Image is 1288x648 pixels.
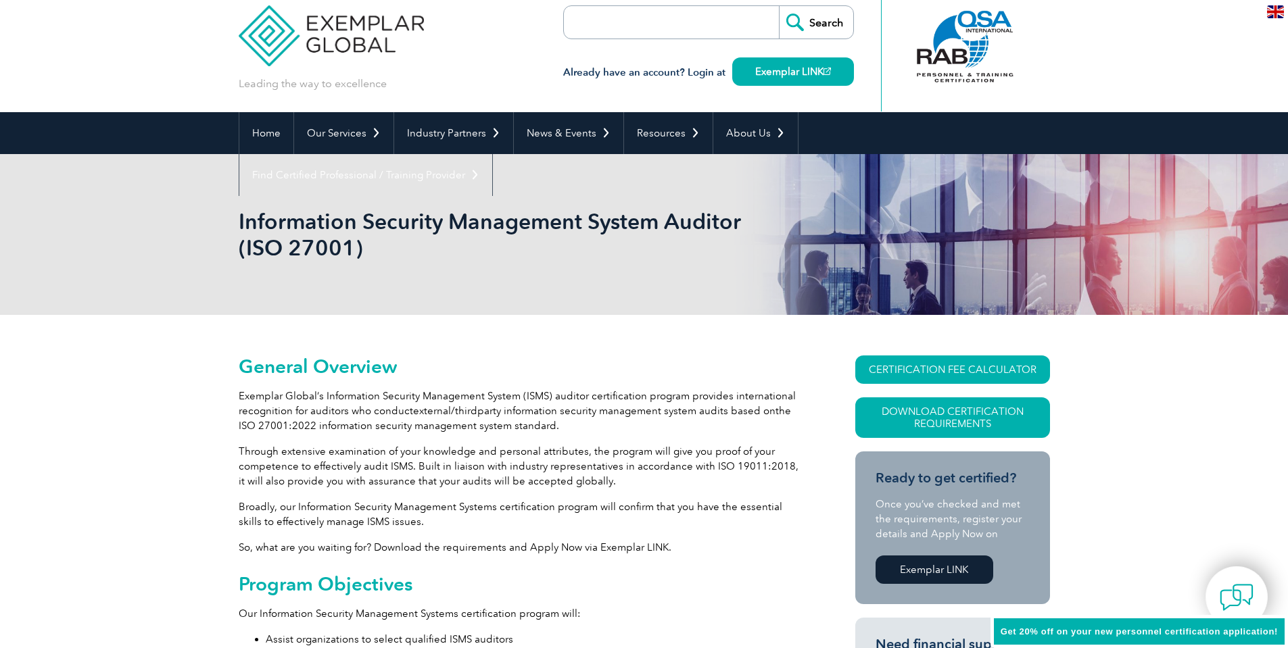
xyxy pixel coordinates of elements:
a: Exemplar LINK [876,555,993,584]
p: Broadly, our Information Security Management Systems certification program will confirm that you ... [239,499,807,529]
a: News & Events [514,112,623,154]
span: external/third [413,405,477,417]
a: Our Services [294,112,393,154]
a: Exemplar LINK [732,57,854,86]
a: Download Certification Requirements [855,397,1050,438]
h2: Program Objectives [239,573,807,595]
h3: Already have an account? Login at [563,64,854,81]
a: Find Certified Professional / Training Provider [239,154,492,196]
input: Search [779,6,853,39]
a: Resources [624,112,713,154]
p: Through extensive examination of your knowledge and personal attributes, the program will give yo... [239,444,807,489]
p: Our Information Security Management Systems certification program will: [239,606,807,621]
span: Get 20% off on your new personnel certification application! [1001,626,1278,637]
h3: Ready to get certified? [876,470,1030,487]
a: CERTIFICATION FEE CALCULATOR [855,355,1050,384]
h1: Information Security Management System Auditor (ISO 27001) [239,208,758,261]
img: en [1267,5,1284,18]
span: party information security management system audits based on [477,405,776,417]
li: Assist organizations to select qualified ISMS auditors [266,632,807,647]
h2: General Overview [239,355,807,377]
a: About Us [713,112,798,154]
p: Leading the way to excellence [239,76,387,91]
p: Exemplar Global’s Information Security Management System (ISMS) auditor certification program pro... [239,389,807,433]
p: So, what are you waiting for? Download the requirements and Apply Now via Exemplar LINK. [239,540,807,555]
a: Industry Partners [394,112,513,154]
img: contact-chat.png [1220,580,1254,614]
a: Home [239,112,293,154]
img: open_square.png [824,68,831,75]
p: Once you’ve checked and met the requirements, register your details and Apply Now on [876,497,1030,541]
